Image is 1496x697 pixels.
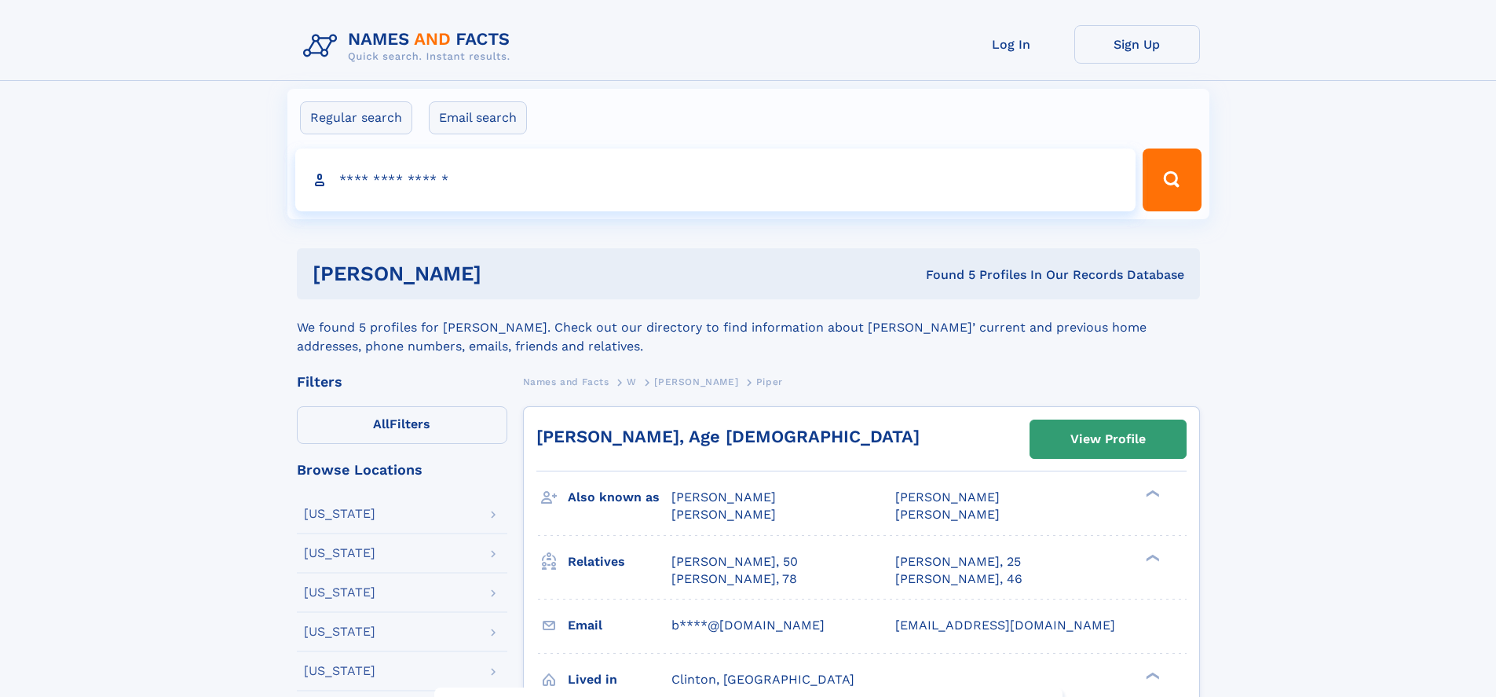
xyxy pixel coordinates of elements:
[297,375,507,389] div: Filters
[627,376,637,387] span: W
[568,548,671,575] h3: Relatives
[627,372,637,391] a: W
[1142,552,1161,563] div: ❯
[304,625,375,638] div: [US_STATE]
[895,507,1000,522] span: [PERSON_NAME]
[568,666,671,693] h3: Lived in
[523,372,609,391] a: Names and Facts
[304,508,375,520] div: [US_STATE]
[654,376,738,387] span: [PERSON_NAME]
[1070,421,1146,457] div: View Profile
[895,618,1115,633] span: [EMAIL_ADDRESS][DOMAIN_NAME]
[373,416,390,431] span: All
[671,553,798,570] a: [PERSON_NAME], 50
[568,484,671,511] h3: Also known as
[304,586,375,599] div: [US_STATE]
[297,25,523,68] img: Logo Names and Facts
[949,25,1074,64] a: Log In
[671,490,776,504] span: [PERSON_NAME]
[671,570,797,588] a: [PERSON_NAME], 78
[568,612,671,639] h3: Email
[704,266,1184,284] div: Found 5 Profiles In Our Records Database
[297,406,507,444] label: Filters
[304,547,375,559] div: [US_STATE]
[895,570,1022,588] a: [PERSON_NAME], 46
[295,149,1136,211] input: search input
[536,427,920,446] a: [PERSON_NAME], Age [DEMOGRAPHIC_DATA]
[313,264,704,284] h1: [PERSON_NAME]
[654,372,738,391] a: [PERSON_NAME]
[1074,25,1200,64] a: Sign Up
[1143,149,1201,211] button: Search Button
[297,463,507,477] div: Browse Locations
[756,376,783,387] span: Piper
[895,553,1021,570] a: [PERSON_NAME], 25
[1142,670,1161,680] div: ❯
[1030,420,1186,458] a: View Profile
[304,665,375,677] div: [US_STATE]
[671,507,776,522] span: [PERSON_NAME]
[297,299,1200,356] div: We found 5 profiles for [PERSON_NAME]. Check out our directory to find information about [PERSON_...
[300,101,412,134] label: Regular search
[1142,489,1161,499] div: ❯
[671,672,854,687] span: Clinton, [GEOGRAPHIC_DATA]
[429,101,527,134] label: Email search
[895,490,1000,504] span: [PERSON_NAME]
